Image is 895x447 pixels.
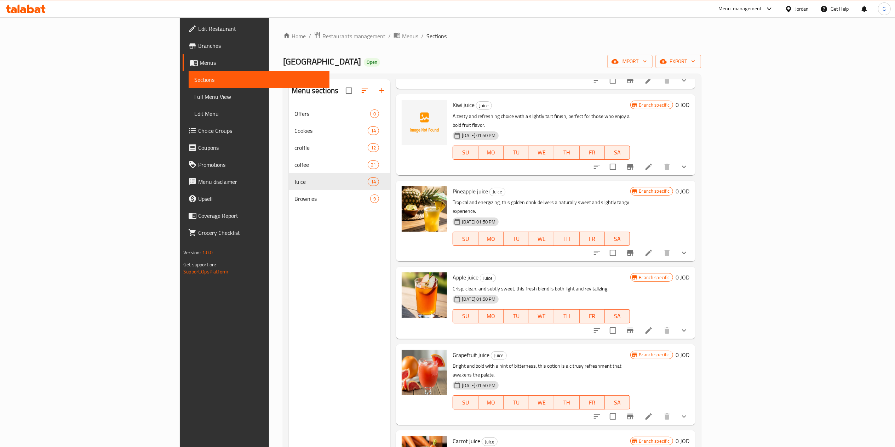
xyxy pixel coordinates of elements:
[394,32,418,41] a: Menus
[453,309,478,323] button: SU
[289,139,390,156] div: croffle12
[606,73,620,88] span: Select to update
[532,147,551,158] span: WE
[608,311,627,321] span: SA
[453,198,630,216] p: Tropical and energizing, this golden drink delivers a naturally sweet and slightly tangy experience.
[453,272,478,283] span: Apple juice
[478,232,504,246] button: MO
[456,147,475,158] span: SU
[489,188,505,196] div: Juice
[557,397,576,408] span: TH
[622,408,639,425] button: Branch-specific-item
[607,55,653,68] button: import
[659,244,676,261] button: delete
[183,260,216,269] span: Get support on:
[368,128,379,134] span: 14
[606,245,620,260] span: Select to update
[554,146,579,160] button: TH
[622,244,639,261] button: Branch-specific-item
[605,146,630,160] button: SA
[194,75,323,84] span: Sections
[680,76,688,85] svg: Show Choices
[636,351,673,358] span: Branch specific
[198,177,323,186] span: Menu disclaimer
[589,158,606,175] button: sort-choices
[554,395,579,409] button: TH
[481,397,501,408] span: MO
[532,311,551,321] span: WE
[373,82,390,99] button: Add section
[368,145,379,151] span: 12
[364,59,380,65] span: Open
[183,122,329,139] a: Choice Groups
[605,395,630,409] button: SA
[289,122,390,139] div: Cookies14
[680,412,688,421] svg: Show Choices
[480,274,496,282] div: Juice
[183,190,329,207] a: Upsell
[554,309,579,323] button: TH
[532,234,551,244] span: WE
[622,322,639,339] button: Branch-specific-item
[402,100,447,145] img: Kiwi juice
[676,350,690,360] h6: 0 JOD
[294,109,370,118] span: Offers
[198,24,323,33] span: Edit Restaurant
[183,248,201,257] span: Version:
[183,224,329,241] a: Grocery Checklist
[580,232,605,246] button: FR
[589,408,606,425] button: sort-choices
[370,109,379,118] div: items
[421,32,424,40] li: /
[294,160,368,169] span: coffee
[476,101,492,110] div: Juice
[622,158,639,175] button: Branch-specific-item
[453,100,475,110] span: Kiwi juice
[481,147,501,158] span: MO
[622,72,639,89] button: Branch-specific-item
[294,194,370,203] span: Brownies
[636,274,673,281] span: Branch specific
[506,147,526,158] span: TU
[456,311,475,321] span: SU
[283,32,701,41] nav: breadcrumb
[589,72,606,89] button: sort-choices
[608,397,627,408] span: SA
[370,194,379,203] div: items
[659,322,676,339] button: delete
[557,147,576,158] span: TH
[659,158,676,175] button: delete
[476,102,492,110] span: Juice
[478,146,504,160] button: MO
[453,362,630,379] p: Bright and bold with a hint of bitterness, this option is a citrusy refreshment that awakens the ...
[676,186,690,196] h6: 0 JOD
[183,267,228,276] a: Support.OpsPlatform
[636,438,673,445] span: Branch specific
[456,397,475,408] span: SU
[198,160,323,169] span: Promotions
[356,82,373,99] span: Sort sections
[680,163,688,171] svg: Show Choices
[481,234,501,244] span: MO
[529,232,554,246] button: WE
[368,179,379,185] span: 14
[402,32,418,40] span: Menus
[482,437,498,446] div: Juice
[368,177,379,186] div: items
[506,397,526,408] span: TU
[183,156,329,173] a: Promotions
[583,311,602,321] span: FR
[402,186,447,232] img: Pineapple juice
[371,111,379,117] span: 0
[482,438,497,446] span: Juice
[368,160,379,169] div: items
[676,408,693,425] button: show more
[606,159,620,174] span: Select to update
[644,326,653,335] a: Edit menu item
[644,163,653,171] a: Edit menu item
[557,311,576,321] span: TH
[456,234,475,244] span: SU
[589,322,606,339] button: sort-choices
[491,351,507,360] div: Juice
